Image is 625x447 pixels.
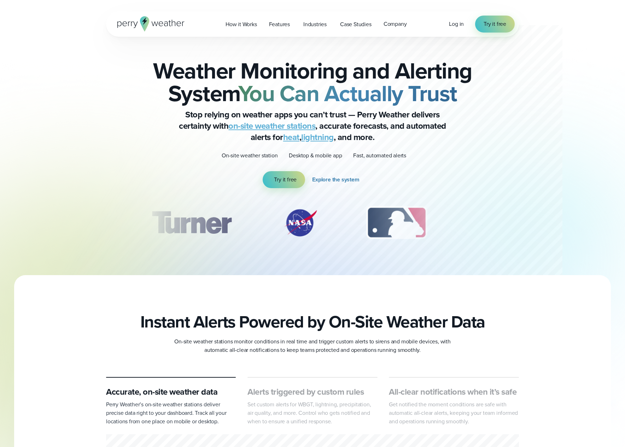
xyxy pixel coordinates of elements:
img: MLB.svg [359,205,434,240]
div: slideshow [141,205,484,244]
h2: Instant Alerts Powered by On-Site Weather Data [140,312,485,332]
a: Explore the system [312,171,362,188]
a: heat [283,131,299,144]
a: Try it free [475,16,515,33]
div: 1 of 12 [141,205,242,240]
h2: Weather Monitoring and Alerting System [141,59,484,105]
span: Try it free [274,175,297,184]
p: Set custom alerts for WBGT, lightning, precipitation, air quality, and more. Control who gets not... [247,400,378,426]
span: How it Works [226,20,257,29]
img: PGA.svg [468,205,525,240]
span: Try it free [484,20,506,28]
p: On-site weather station [222,151,278,160]
span: Company [384,20,407,28]
img: Turner-Construction_1.svg [141,205,242,240]
div: 3 of 12 [359,205,434,240]
span: Features [269,20,290,29]
p: Desktop & mobile app [289,151,342,160]
strong: You Can Actually Trust [238,77,457,110]
a: Case Studies [334,17,378,31]
div: 4 of 12 [468,205,525,240]
a: Try it free [263,171,305,188]
p: Perry Weather’s on-site weather stations deliver precise data right to your dashboard. Track all ... [106,400,236,426]
h3: All-clear notifications when it’s safe [389,386,519,397]
h3: Accurate, on-site weather data [106,386,236,397]
img: NASA.svg [276,205,325,240]
p: On-site weather stations monitor conditions in real time and trigger custom alerts to sirens and ... [171,337,454,354]
a: How it Works [220,17,263,31]
span: Explore the system [312,175,359,184]
div: 2 of 12 [276,205,325,240]
h3: Alerts triggered by custom rules [247,386,378,397]
a: lightning [301,131,334,144]
span: Case Studies [340,20,372,29]
p: Fast, automated alerts [353,151,406,160]
a: Log in [449,20,464,28]
a: on-site weather stations [228,120,315,132]
p: Stop relying on weather apps you can’t trust — Perry Weather delivers certainty with , accurate f... [171,109,454,143]
span: Industries [303,20,327,29]
p: Get notified the moment conditions are safe with automatic all-clear alerts, keeping your team in... [389,400,519,426]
